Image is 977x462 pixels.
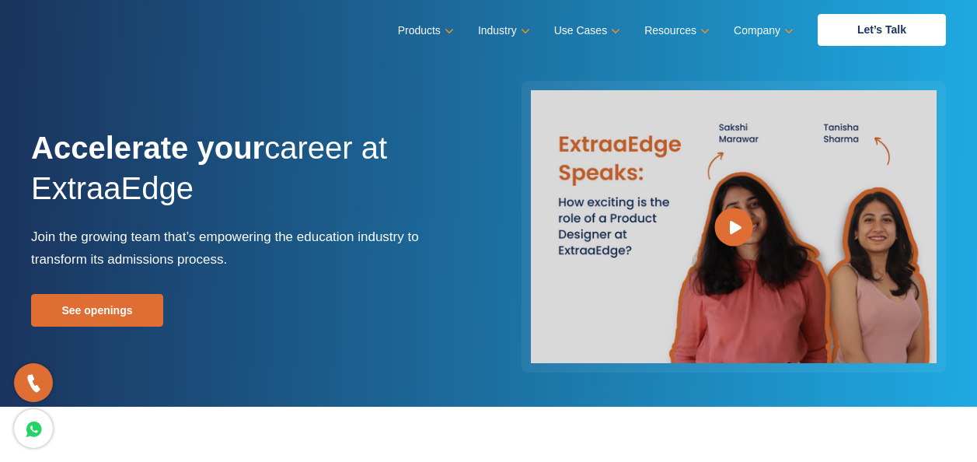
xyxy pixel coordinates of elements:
strong: Accelerate your [31,131,264,165]
a: Resources [644,19,707,42]
a: Use Cases [554,19,617,42]
h1: career at ExtraaEdge [31,128,477,226]
a: Industry [478,19,527,42]
a: Let’s Talk [818,14,946,46]
a: See openings [31,294,163,327]
a: Products [398,19,451,42]
a: Company [734,19,790,42]
p: Join the growing team that’s empowering the education industry to transform its admissions process. [31,226,477,271]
